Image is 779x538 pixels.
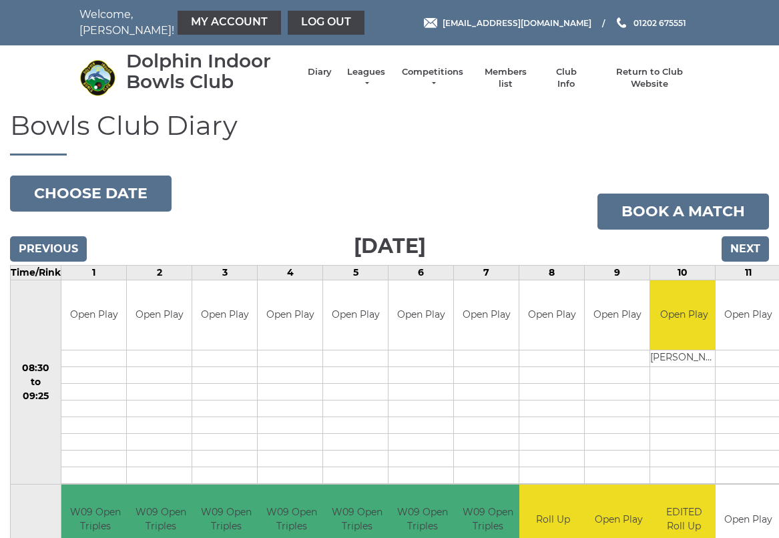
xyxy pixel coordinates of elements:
[650,265,716,280] td: 10
[10,236,87,262] input: Previous
[178,11,281,35] a: My Account
[388,265,454,280] td: 6
[443,17,591,27] span: [EMAIL_ADDRESS][DOMAIN_NAME]
[61,280,126,350] td: Open Play
[10,176,172,212] button: Choose date
[454,280,519,350] td: Open Play
[597,194,769,230] a: Book a match
[585,280,650,350] td: Open Play
[454,265,519,280] td: 7
[127,280,192,350] td: Open Play
[61,265,127,280] td: 1
[650,280,718,350] td: Open Play
[308,66,332,78] a: Diary
[401,66,465,90] a: Competitions
[617,17,626,28] img: Phone us
[424,17,591,29] a: Email [EMAIL_ADDRESS][DOMAIN_NAME]
[388,280,453,350] td: Open Play
[424,18,437,28] img: Email
[126,51,294,92] div: Dolphin Indoor Bowls Club
[11,265,61,280] td: Time/Rink
[345,66,387,90] a: Leagues
[288,11,364,35] a: Log out
[79,59,116,96] img: Dolphin Indoor Bowls Club
[79,7,326,39] nav: Welcome, [PERSON_NAME]!
[599,66,700,90] a: Return to Club Website
[633,17,686,27] span: 01202 675551
[11,280,61,485] td: 08:30 to 09:25
[722,236,769,262] input: Next
[547,66,585,90] a: Club Info
[323,265,388,280] td: 5
[323,280,388,350] td: Open Play
[258,280,322,350] td: Open Play
[615,17,686,29] a: Phone us 01202 675551
[585,265,650,280] td: 9
[650,350,718,367] td: [PERSON_NAME]
[519,280,584,350] td: Open Play
[258,265,323,280] td: 4
[192,265,258,280] td: 3
[478,66,533,90] a: Members list
[10,111,769,156] h1: Bowls Club Diary
[127,265,192,280] td: 2
[192,280,257,350] td: Open Play
[519,265,585,280] td: 8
